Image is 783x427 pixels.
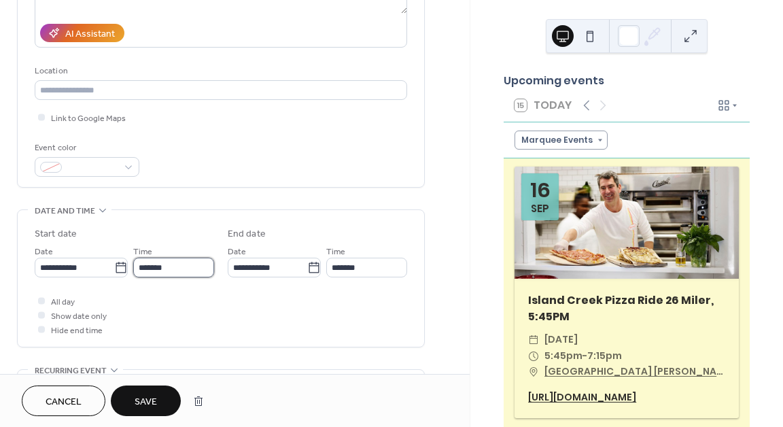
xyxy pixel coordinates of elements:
span: All day [51,295,75,309]
span: Time [326,245,345,259]
div: End date [228,227,266,241]
span: - [582,348,587,364]
div: AI Assistant [65,27,115,41]
span: 5:45pm [544,348,582,364]
div: Start date [35,227,77,241]
div: 16 [530,180,551,201]
span: Cancel [46,395,82,409]
div: ​ [528,364,539,380]
a: [GEOGRAPHIC_DATA] [PERSON_NAME] Pizza, [STREET_ADDRESS] [544,364,725,380]
button: AI Assistant [40,24,124,42]
button: Save [111,386,181,416]
a: [URL][DOMAIN_NAME] [528,390,636,404]
div: Sep [531,203,549,213]
div: ​ [528,332,539,348]
span: [DATE] [544,332,578,348]
span: Date [228,245,246,259]
button: Cancel [22,386,105,416]
div: ​ [528,348,539,364]
div: Event color [35,141,137,155]
span: Hide end time [51,324,103,338]
span: Date [35,245,53,259]
span: Time [133,245,152,259]
span: 7:15pm [587,348,622,364]
div: Island Creek Pizza Ride 26 Miler, 5:45PM [515,292,739,325]
div: Upcoming events [504,73,750,89]
span: Save [135,395,157,409]
span: Recurring event [35,364,107,378]
span: Link to Google Maps [51,112,126,126]
span: Show date only [51,309,107,324]
div: Location [35,64,404,78]
span: Date and time [35,204,95,218]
